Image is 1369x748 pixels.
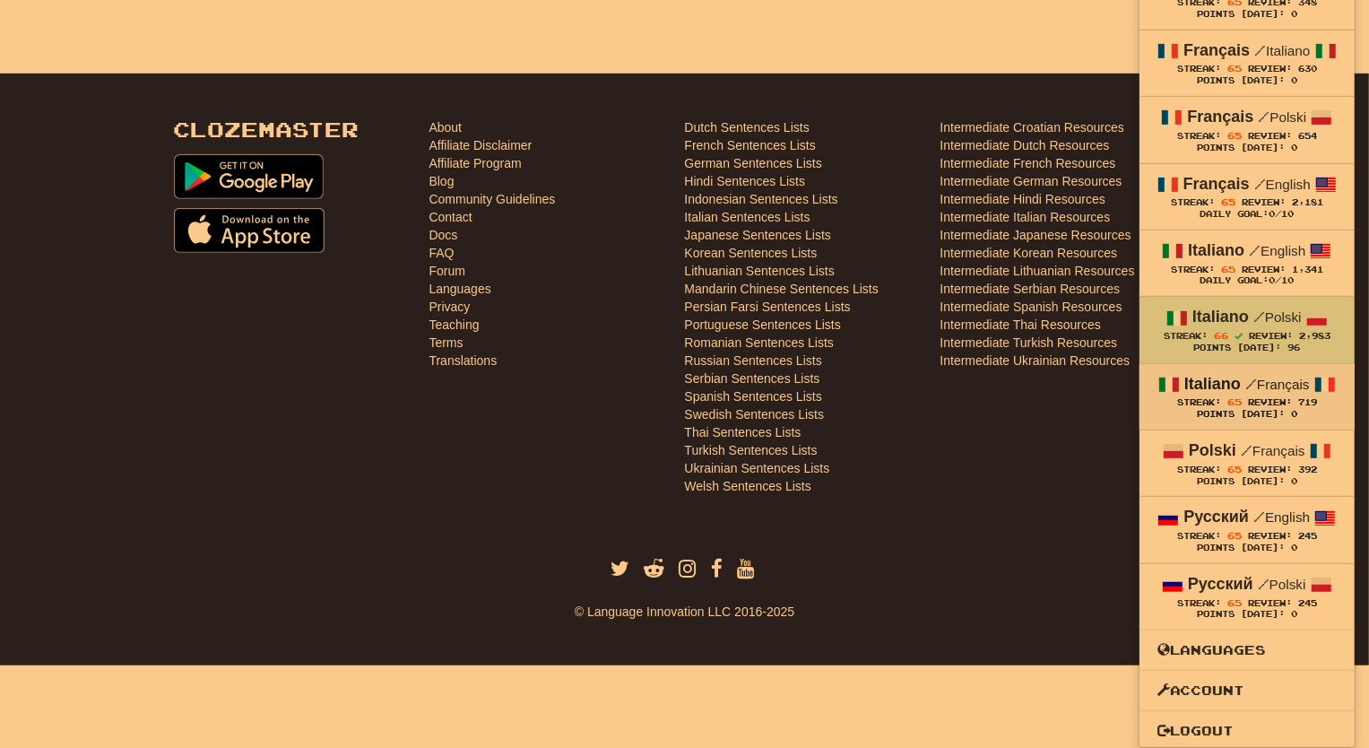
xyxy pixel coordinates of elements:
span: / [1249,242,1261,258]
span: Streak: [1177,397,1221,407]
span: Review: [1248,531,1292,541]
span: Review: [1248,64,1292,74]
a: Intermediate Serbian Resources [940,280,1121,298]
span: 2,983 [1299,331,1330,341]
span: 65 [1227,63,1242,74]
a: Account [1139,679,1355,702]
a: German Sentences Lists [685,154,822,172]
a: Turkish Sentences Lists [685,441,818,459]
a: Terms [429,334,464,352]
span: Streak: [1177,64,1221,74]
a: Logout [1139,719,1355,743]
div: Points [DATE]: 0 [1157,543,1337,554]
div: Points [DATE]: 0 [1157,476,1337,488]
a: Intermediate Turkish Resources [940,334,1118,352]
a: Intermediate Spanish Resources [940,298,1122,316]
a: Intermediate Korean Resources [940,244,1118,262]
a: FAQ [429,244,455,262]
strong: Français [1187,108,1253,126]
a: Persian Farsi Sentences Lists [685,298,851,316]
strong: Italiano [1192,308,1249,326]
span: Streak: [1177,531,1221,541]
div: Points [DATE]: 0 [1157,143,1337,154]
span: Review: [1248,397,1292,407]
span: / [1253,309,1265,325]
a: Romanian Sentences Lists [685,334,835,352]
a: Languages [1139,639,1355,662]
strong: Polski [1189,441,1236,459]
a: Intermediate Lithuanian Resources [940,262,1135,280]
div: Points [DATE]: 0 [1157,609,1337,621]
small: English [1249,243,1305,258]
a: Translations [429,352,498,370]
a: Clozemaster [174,118,360,141]
span: Streak: [1177,465,1221,474]
a: Français /Polski Streak: 65 Review: 654 Points [DATE]: 0 [1139,97,1355,162]
a: Intermediate Croatian Resources [940,118,1124,136]
span: / [1258,576,1269,592]
a: Thai Sentences Lists [685,423,801,441]
a: Blog [429,172,455,190]
span: 65 [1227,597,1242,608]
a: Contact [429,208,472,226]
span: Review: [1248,598,1292,608]
span: Review: [1248,131,1292,141]
a: Privacy [429,298,471,316]
a: Intermediate Hindi Resources [940,190,1105,208]
span: Streak: [1177,131,1221,141]
a: Intermediate Italian Resources [940,208,1111,226]
a: Italiano /Français Streak: 65 Review: 719 Points [DATE]: 0 [1139,364,1355,430]
a: Affiliate Program [429,154,522,172]
a: Lithuanian Sentences Lists [685,262,835,280]
a: About [429,118,463,136]
a: Russian Sentences Lists [685,352,822,370]
small: Polski [1258,577,1306,592]
small: English [1253,509,1310,525]
a: Forum [429,262,465,280]
a: Korean Sentences Lists [685,244,818,262]
span: 0 [1269,209,1275,219]
span: 66 [1214,330,1228,341]
a: Dutch Sentences Lists [685,118,810,136]
span: 65 [1221,196,1235,207]
span: 719 [1298,397,1317,407]
span: 65 [1221,264,1235,274]
a: Italian Sentences Lists [685,208,810,226]
a: Intermediate German Resources [940,172,1122,190]
a: Italiano /Polski Streak: 66 Review: 2,983 Points [DATE]: 96 [1139,297,1355,362]
a: Welsh Sentences Lists [685,477,811,495]
a: Intermediate Dutch Resources [940,136,1110,154]
a: Intermediate Thai Resources [940,316,1102,334]
small: Italiano [1254,43,1310,58]
a: Teaching [429,316,480,334]
span: / [1254,176,1266,192]
span: 392 [1298,465,1317,474]
span: 65 [1227,530,1242,541]
div: Daily Goal: /10 [1157,209,1337,221]
span: / [1258,109,1269,125]
a: Intermediate Japanese Resources [940,226,1131,244]
span: Streak: [1171,197,1215,207]
small: Français [1241,443,1305,458]
small: Polski [1253,309,1302,325]
a: Intermediate Ukrainian Resources [940,352,1131,370]
span: 245 [1298,531,1317,541]
a: Hindi Sentences Lists [685,172,806,190]
div: Points [DATE]: 0 [1157,9,1337,21]
span: 2,181 [1292,197,1323,207]
small: English [1254,177,1311,192]
span: 1,341 [1292,265,1323,274]
span: Review: [1249,331,1293,341]
span: Streak: [1164,331,1208,341]
img: Get it on App Store [174,208,325,253]
strong: Italiano [1188,241,1244,259]
a: Serbian Sentences Lists [685,370,820,387]
a: Portuguese Sentences Lists [685,316,841,334]
span: 65 [1227,130,1242,141]
a: Community Guidelines [429,190,556,208]
span: Review: [1242,265,1286,274]
span: / [1254,42,1266,58]
a: Русский /Polski Streak: 65 Review: 245 Points [DATE]: 0 [1139,564,1355,630]
a: Polski /Français Streak: 65 Review: 392 Points [DATE]: 0 [1139,431,1355,496]
span: Streak includes today. [1235,332,1243,340]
